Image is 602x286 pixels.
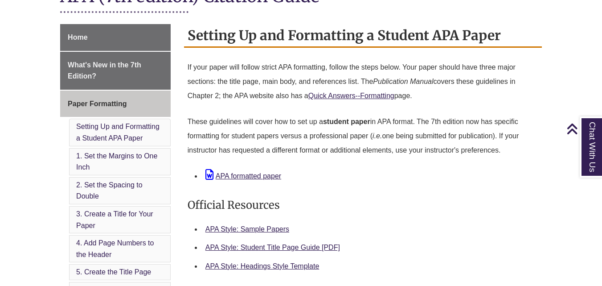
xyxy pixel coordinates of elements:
[68,100,127,108] span: Paper Formatting
[308,92,394,99] a: Quick Answers--Formatting
[60,91,171,117] a: Paper Formatting
[205,262,319,270] a: APA Style: Headings Style Template
[76,268,151,276] a: 5. Create the Title Page
[76,239,154,258] a: 4. Add Page Numbers to the Header
[188,195,538,216] h3: Official Resources
[76,152,157,171] a: 1. Set the Margins to One Inch
[188,111,538,161] p: These guidelines will cover how to set up a in APA format. The 7th edition now has specific forma...
[373,78,433,85] em: Publication Manual
[68,33,87,41] span: Home
[60,52,171,90] a: What's New in the 7th Edition?
[323,118,370,125] strong: student paper
[373,132,382,140] em: i.e.
[76,123,160,142] a: Setting Up and Formatting a Student APA Paper
[76,181,143,200] a: 2. Set the Spacing to Double
[76,210,153,229] a: 3. Create a Title for Your Paper
[205,172,281,180] a: APA formatted paper
[188,57,538,107] p: If your paper will follow strict APA formatting, follow the steps below. Your paper should have t...
[205,244,340,251] a: APA Style: Student Title Page Guide [PDF]
[184,24,542,48] h2: Setting Up and Formatting a Student APA Paper
[60,24,171,51] a: Home
[566,123,600,135] a: Back to Top
[68,61,141,80] span: What's New in the 7th Edition?
[205,225,289,233] a: APA Style: Sample Papers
